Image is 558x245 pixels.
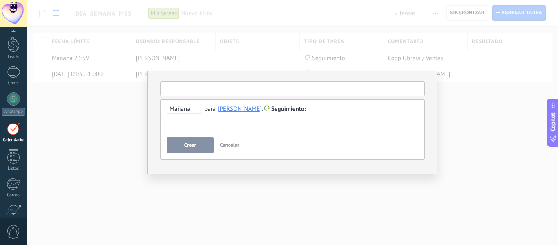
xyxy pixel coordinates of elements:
button: Cancelar [217,137,243,153]
span: Cancelar [220,142,239,148]
div: Listas [2,166,25,171]
span: Copilot [549,112,557,131]
button: Crear [167,137,214,153]
span: Seguimiento [271,105,306,113]
div: : [167,104,306,114]
span: Crear [184,142,196,148]
div: Correo [2,193,25,198]
div: Leads [2,54,25,60]
span: para [204,105,216,112]
div: Pablo Noto [218,105,262,112]
div: Calendario [2,137,25,143]
div: WhatsApp [2,108,25,116]
div: Chats [2,81,25,86]
span: Mañana [167,104,202,114]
